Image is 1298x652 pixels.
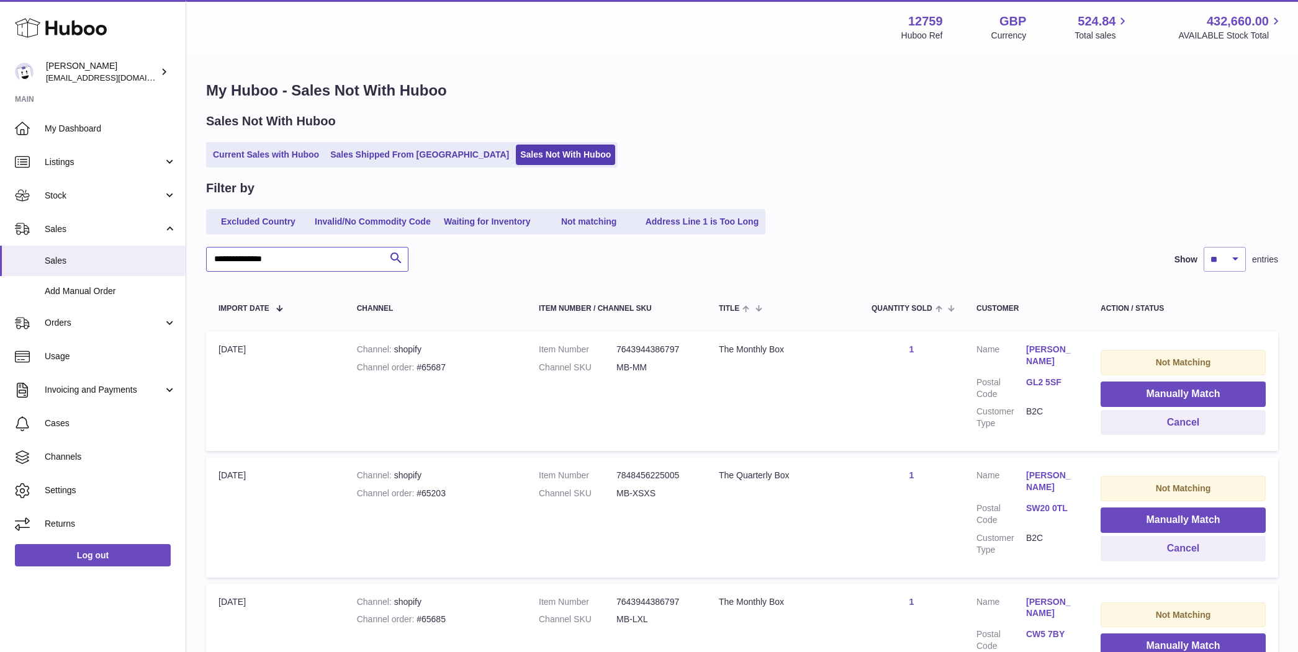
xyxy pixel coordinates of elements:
[1026,596,1076,620] a: [PERSON_NAME]
[357,596,514,608] div: shopify
[45,223,163,235] span: Sales
[1156,483,1211,493] strong: Not Matching
[45,518,176,530] span: Returns
[976,532,1026,556] dt: Customer Type
[45,485,176,496] span: Settings
[976,470,1026,496] dt: Name
[976,596,1026,623] dt: Name
[219,305,269,313] span: Import date
[1156,610,1211,620] strong: Not Matching
[357,344,394,354] strong: Channel
[357,344,514,355] div: shopify
[539,362,616,373] dt: Channel SKU
[539,344,616,355] dt: Item Number
[539,305,694,313] div: Item Number / Channel SKU
[872,305,932,313] span: Quantity Sold
[539,212,639,232] a: Not matching
[616,596,694,608] dd: 7643944386797
[1026,502,1076,514] a: SW20 0TL
[45,418,176,429] span: Cases
[1026,344,1076,367] a: [PERSON_NAME]
[539,614,616,625] dt: Channel SKU
[206,457,345,577] td: [DATE]
[976,305,1076,313] div: Customer
[999,13,1026,30] strong: GBP
[46,73,183,83] span: [EMAIL_ADDRESS][DOMAIN_NAME]
[1207,13,1269,30] span: 432,660.00
[1101,382,1266,407] button: Manually Match
[45,317,163,329] span: Orders
[45,285,176,297] span: Add Manual Order
[1174,254,1197,266] label: Show
[206,180,255,197] h2: Filter by
[45,123,176,135] span: My Dashboard
[616,470,694,481] dd: 7848456225005
[1075,13,1130,42] a: 524.84 Total sales
[1101,305,1266,313] div: Action / Status
[909,470,914,480] a: 1
[206,331,345,451] td: [DATE]
[45,156,163,168] span: Listings
[45,255,176,267] span: Sales
[326,145,513,165] a: Sales Shipped From [GEOGRAPHIC_DATA]
[45,190,163,202] span: Stock
[976,377,1026,400] dt: Postal Code
[976,344,1026,370] dt: Name
[719,344,847,355] div: The Monthly Box
[616,362,694,373] dd: MB-MM
[357,614,417,624] strong: Channel order
[539,488,616,499] dt: Channel SKU
[641,212,764,232] a: Address Line 1 is Too Long
[539,470,616,481] dt: Item Number
[516,145,615,165] a: Sales Not With Huboo
[310,212,435,232] a: Invalid/No Commodity Code
[206,113,336,130] h2: Sales Not With Huboo
[209,212,308,232] a: Excluded Country
[46,60,158,84] div: [PERSON_NAME]
[45,451,176,463] span: Channels
[45,384,163,396] span: Invoicing and Payments
[357,362,417,372] strong: Channel order
[1178,13,1283,42] a: 432,660.00 AVAILABLE Stock Total
[1101,507,1266,533] button: Manually Match
[1026,628,1076,640] a: CW5 7BY
[357,488,417,498] strong: Channel order
[357,305,514,313] div: Channel
[1156,357,1211,367] strong: Not Matching
[616,344,694,355] dd: 7643944386797
[539,596,616,608] dt: Item Number
[1101,410,1266,435] button: Cancel
[1026,377,1076,388] a: GL2 5SF
[719,470,847,481] div: The Quarterly Box
[1252,254,1278,266] span: entries
[1075,30,1130,42] span: Total sales
[719,596,847,608] div: The Monthly Box
[1026,532,1076,556] dd: B2C
[357,470,514,481] div: shopify
[209,145,323,165] a: Current Sales with Huboo
[909,597,914,607] a: 1
[1026,470,1076,493] a: [PERSON_NAME]
[1078,13,1115,30] span: 524.84
[976,406,1026,429] dt: Customer Type
[1178,30,1283,42] span: AVAILABLE Stock Total
[976,628,1026,652] dt: Postal Code
[15,544,171,566] a: Log out
[908,13,943,30] strong: 12759
[976,502,1026,526] dt: Postal Code
[719,305,739,313] span: Title
[45,351,176,362] span: Usage
[15,63,34,81] img: sofiapanwar@unndr.com
[357,488,514,499] div: #65203
[357,597,394,607] strong: Channel
[901,30,943,42] div: Huboo Ref
[206,81,1278,100] h1: My Huboo - Sales Not With Huboo
[616,488,694,499] dd: MB-XSXS
[1026,406,1076,429] dd: B2C
[1101,536,1266,561] button: Cancel
[991,30,1027,42] div: Currency
[357,470,394,480] strong: Channel
[616,614,694,625] dd: MB-LXL
[438,212,537,232] a: Waiting for Inventory
[909,344,914,354] a: 1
